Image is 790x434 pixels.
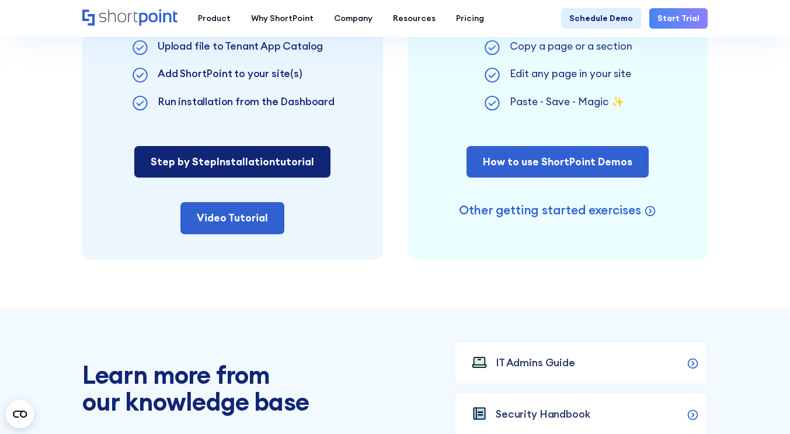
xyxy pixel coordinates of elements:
a: Schedule Demo [561,8,641,29]
div: Product [198,12,231,25]
div: Resources [393,12,436,25]
div: Why ShortPoint [251,12,314,25]
p: Security Handbook [496,407,590,422]
button: Open CMP widget [6,400,34,428]
a: Company [323,8,382,29]
p: IT Admins Guide [496,355,575,370]
a: Run installation from the Dashboard [158,95,335,108]
a: Video Tutorial [180,202,284,234]
div: Company [334,12,373,25]
h2: Learn more from our knowledge base [82,362,336,415]
a: Other getting started exercises [459,202,656,218]
a: Home [82,9,178,27]
a: Upload file to Tenant App Catalog [158,39,323,53]
p: Other getting started exercises [459,202,641,218]
a: Pricing [446,8,494,29]
p: Edit any page in your site [510,66,631,81]
div: Pricing [456,12,484,25]
a: Step by StepInstallationtutorial [134,146,330,178]
a: Resources [382,8,446,29]
iframe: Chat Widget [732,378,790,434]
p: Paste - Save - Magic ✨ [510,94,624,109]
a: How to use ShortPoint Demos [467,146,649,178]
p: Copy a page or a section [510,39,632,54]
span: Installation [217,155,275,168]
a: Product [187,8,241,29]
a: Start Trial [649,8,708,29]
a: Add ShortPoint to your site(s) [158,67,302,80]
a: Why ShortPoint [241,8,323,29]
a: IT Admins Guide [454,341,708,384]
